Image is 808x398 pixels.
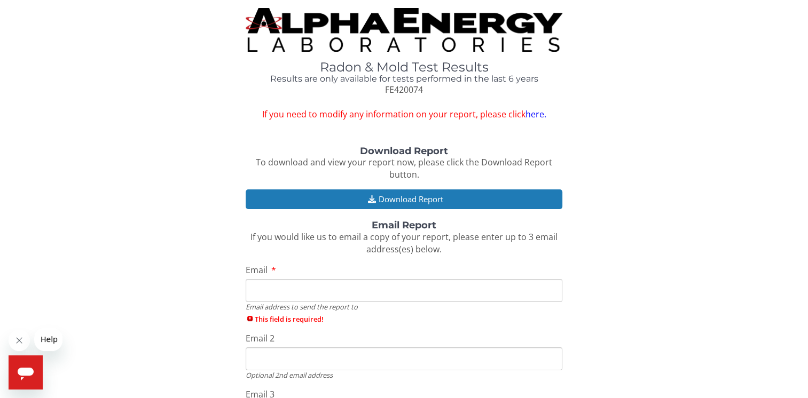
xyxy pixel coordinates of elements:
button: Download Report [246,189,562,209]
span: Email [246,264,268,276]
span: To download and view your report now, please click the Download Report button. [256,156,552,180]
span: If you would like us to email a copy of your report, please enter up to 3 email address(es) below. [250,231,558,255]
strong: Email Report [372,219,436,231]
span: Email 2 [246,332,274,344]
span: FE420074 [385,84,423,95]
a: here. [525,108,546,120]
iframe: Message from company [34,328,62,351]
iframe: Button to launch messaging window [9,355,43,389]
iframe: Close message [9,330,30,351]
h1: Radon & Mold Test Results [246,60,562,74]
div: Email address to send the report to [246,302,562,312]
span: This field is required! [246,314,562,324]
strong: Download Report [360,145,448,157]
div: Optional 2nd email address [246,370,562,380]
img: TightCrop.jpg [246,8,562,52]
h4: Results are only available for tests performed in the last 6 years [246,74,562,84]
span: If you need to modify any information on your report, please click [246,108,562,121]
